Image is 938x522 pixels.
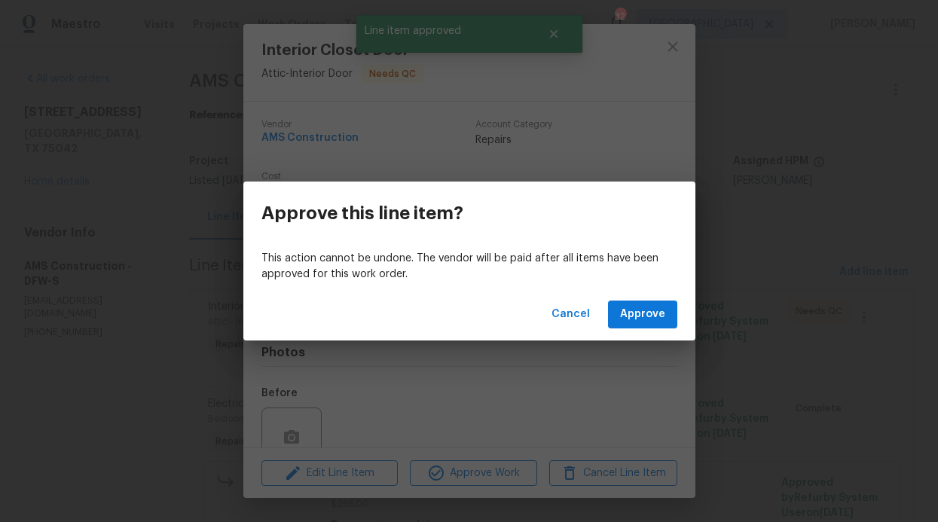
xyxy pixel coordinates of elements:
[261,203,463,224] h3: Approve this line item?
[551,305,590,324] span: Cancel
[261,251,677,282] p: This action cannot be undone. The vendor will be paid after all items have been approved for this...
[608,301,677,328] button: Approve
[545,301,596,328] button: Cancel
[620,305,665,324] span: Approve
